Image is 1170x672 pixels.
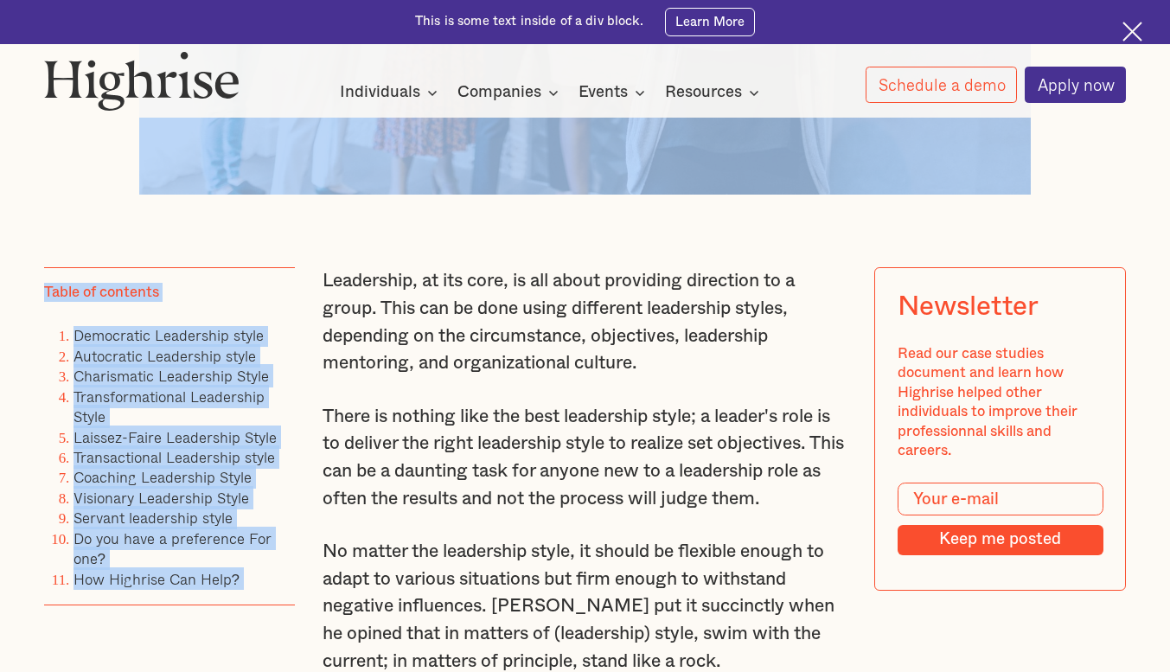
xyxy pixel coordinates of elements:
[74,385,265,428] a: Transformational Leadership Style
[323,267,848,377] p: Leadership, at its core, is all about providing direction to a group. This can be done using diff...
[74,364,269,387] a: Charismatic Leadership Style
[665,8,755,36] a: Learn More
[579,82,628,103] div: Events
[866,67,1018,102] a: Schedule a demo
[74,344,256,368] a: Autocratic Leadership style
[74,486,249,509] a: Visionary Leadership Style
[74,527,272,570] a: Do you have a preference For one?
[579,82,650,103] div: Events
[898,291,1039,323] div: Newsletter
[340,82,420,103] div: Individuals
[457,82,541,103] div: Companies
[1122,22,1142,42] img: Cross icon
[74,426,277,449] a: Laissez-Faire Leadership Style
[74,567,240,591] a: How Highrise Can Help?
[74,323,264,347] a: Democratic Leadership style
[44,283,159,302] div: Table of contents
[898,483,1103,515] input: Your e-mail
[1025,67,1127,103] a: Apply now
[898,525,1103,555] input: Keep me posted
[44,51,240,110] img: Highrise logo
[457,82,564,103] div: Companies
[665,82,764,103] div: Resources
[340,82,443,103] div: Individuals
[74,445,275,469] a: Transactional Leadership style
[898,344,1103,461] div: Read our case studies document and learn how Highrise helped other individuals to improve their p...
[74,506,233,529] a: Servant leadership style
[74,465,252,489] a: Coaching Leadership Style
[898,483,1103,555] form: Modal Form
[415,13,643,30] div: This is some text inside of a div block.
[323,403,848,513] p: There is nothing like the best leadership style; a leader's role is to deliver the right leadersh...
[665,82,742,103] div: Resources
